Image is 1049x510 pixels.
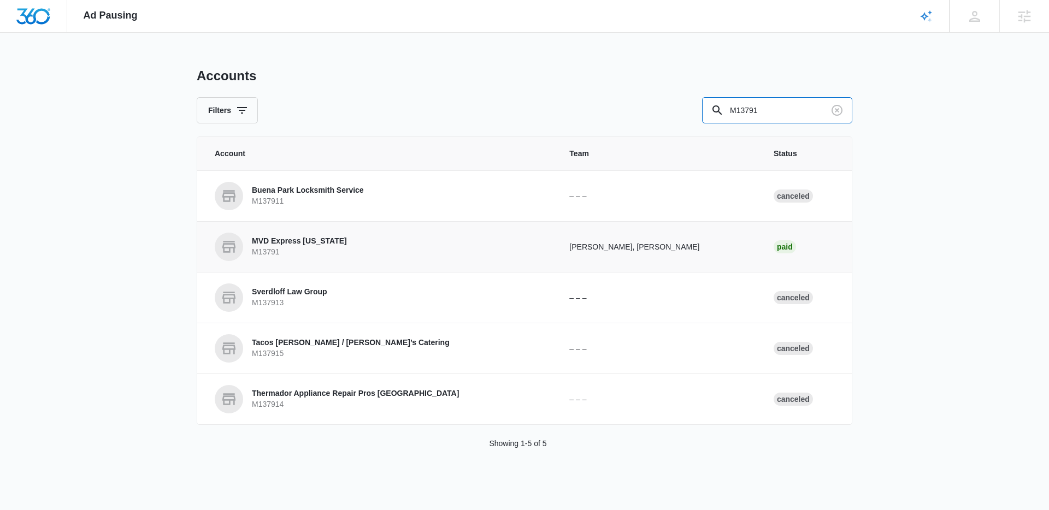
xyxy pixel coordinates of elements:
[252,337,450,348] p: Tacos [PERSON_NAME] / [PERSON_NAME]’s Catering
[774,393,813,406] div: Canceled
[252,348,450,359] p: M137915
[774,240,796,253] div: Paid
[489,438,546,449] p: Showing 1-5 of 5
[569,343,747,354] p: – – –
[252,399,459,410] p: M137914
[569,241,747,253] p: [PERSON_NAME], [PERSON_NAME]
[252,388,459,399] p: Thermador Appliance Repair Pros [GEOGRAPHIC_DATA]
[197,97,258,123] button: Filters
[215,182,543,210] a: Buena Park Locksmith ServiceM137911
[215,334,543,363] a: Tacos [PERSON_NAME] / [PERSON_NAME]’s CateringM137915
[197,68,256,84] h1: Accounts
[215,283,543,312] a: Sverdloff Law GroupM137913
[774,189,813,203] div: Canceled
[702,97,852,123] input: Search By Account Number
[569,394,747,405] p: – – –
[774,148,834,159] span: Status
[215,233,543,261] a: MVD Express [US_STATE]M13791
[215,148,543,159] span: Account
[569,292,747,304] p: – – –
[84,10,138,21] span: Ad Pausing
[828,102,846,119] button: Clear
[252,298,327,309] p: M137913
[569,191,747,202] p: – – –
[252,185,364,196] p: Buena Park Locksmith Service
[252,196,364,207] p: M137911
[252,236,347,247] p: MVD Express [US_STATE]
[252,247,347,258] p: M13791
[774,291,813,304] div: Canceled
[252,287,327,298] p: Sverdloff Law Group
[774,342,813,355] div: Canceled
[569,148,747,159] span: Team
[215,385,543,413] a: Thermador Appliance Repair Pros [GEOGRAPHIC_DATA]M137914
